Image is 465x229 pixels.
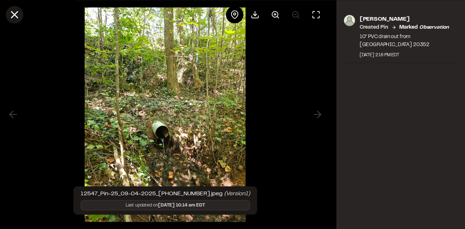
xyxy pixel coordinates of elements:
[419,25,449,29] em: observation
[360,23,388,31] p: Created Pin
[399,23,449,31] p: Marked
[360,15,458,23] p: [PERSON_NAME]
[226,6,243,23] div: View pin on map
[6,6,23,23] button: Close modal
[360,33,458,49] p: 10" PVC drain out from [GEOGRAPHIC_DATA] 20352
[360,52,458,58] div: [DATE] 2:16 PM EDT
[344,15,355,26] img: photo
[267,6,284,23] button: Zoom in
[307,6,325,23] button: Toggle Fullscreen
